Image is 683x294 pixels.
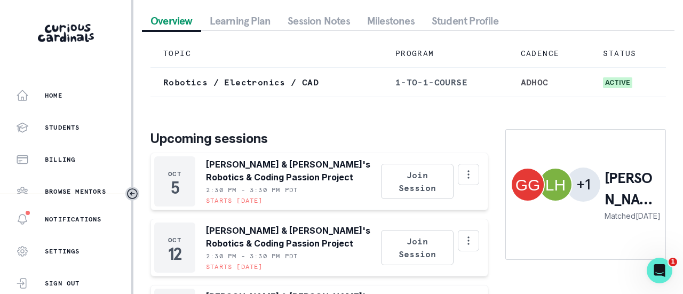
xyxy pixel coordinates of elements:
[383,39,508,68] td: PROGRAM
[168,170,181,178] p: Oct
[381,164,454,199] button: Join Session
[423,11,507,30] button: Student Profile
[590,39,666,68] td: STATUS
[566,168,600,202] span: +1
[206,263,263,271] p: Starts [DATE]
[150,68,383,97] td: Robotics / Electronics / CAD
[45,155,75,164] p: Billing
[45,91,62,100] p: Home
[279,11,359,30] button: Session Notes
[201,11,280,30] button: Learning Plan
[359,11,423,30] button: Milestones
[647,258,672,283] iframe: Intercom live chat
[125,187,139,201] button: Toggle sidebar
[206,158,382,184] p: [PERSON_NAME] & [PERSON_NAME]'s Robotics & Coding Passion Project
[45,123,80,132] p: Students
[206,186,298,194] p: 2:30 PM - 3:30 PM PDT
[168,236,181,244] p: Oct
[458,164,479,185] button: Options
[45,215,102,224] p: Notifications
[45,247,80,256] p: Settings
[150,39,383,68] td: TOPIC
[539,169,571,201] img: Logan Hon
[669,258,677,266] span: 1
[383,68,508,97] td: 1-to-1-course
[512,169,544,201] img: Golda Gershanok
[150,129,488,148] p: Upcoming sessions
[45,279,80,288] p: Sign Out
[206,224,382,250] p: [PERSON_NAME] & [PERSON_NAME]'s Robotics & Coding Passion Project
[605,210,661,221] p: Matched [DATE]
[38,24,94,42] img: Curious Cardinals Logo
[206,196,263,205] p: Starts [DATE]
[206,252,298,260] p: 2:30 PM - 3:30 PM PDT
[142,11,201,30] button: Overview
[381,230,454,265] button: Join Session
[605,168,661,210] p: [PERSON_NAME] + [PERSON_NAME]
[603,77,632,88] span: active
[458,230,479,251] button: Options
[171,182,179,193] p: 5
[168,249,181,259] p: 12
[508,39,591,68] td: CADENCE
[508,68,591,97] td: adhoc
[45,187,106,196] p: Browse Mentors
